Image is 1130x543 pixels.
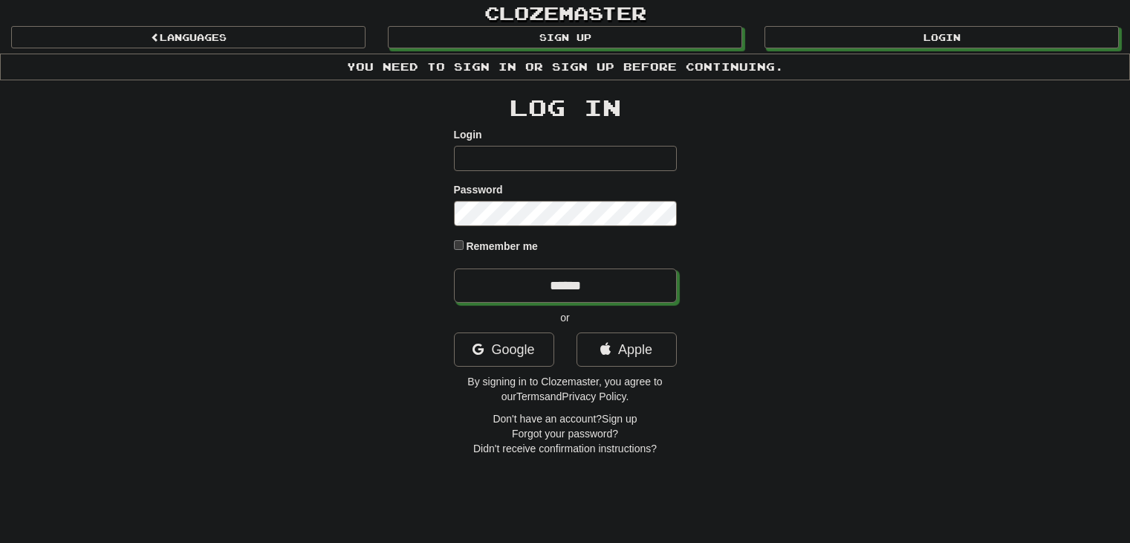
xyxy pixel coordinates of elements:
[602,413,637,425] a: Sign up
[454,374,677,404] p: By signing in to Clozemaster, you agree to our and .
[516,391,545,402] a: Terms
[11,26,366,48] a: Languages
[562,391,626,402] a: Privacy Policy
[466,239,538,254] label: Remember me
[454,95,677,120] h2: Log In
[512,428,618,440] a: Forgot your password?
[454,332,554,367] a: Google
[577,332,677,367] a: Apple
[454,182,503,197] label: Password
[454,411,677,456] div: Don't have an account?
[388,26,742,48] a: Sign up
[454,127,482,142] label: Login
[473,443,657,454] a: Didn't receive confirmation instructions?
[764,26,1119,48] a: Login
[454,310,677,325] p: or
